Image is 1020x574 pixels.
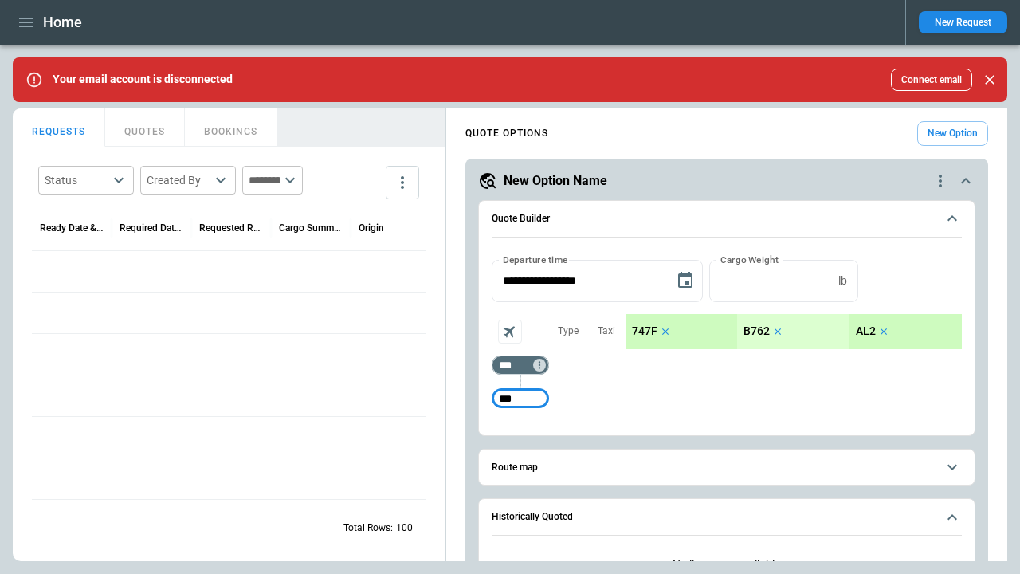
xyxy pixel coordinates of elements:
[632,324,657,338] p: 747F
[43,13,82,32] h1: Home
[931,171,950,191] div: quote-option-actions
[478,171,975,191] button: New Option Namequote-option-actions
[359,222,384,234] div: Origin
[856,324,876,338] p: AL2
[105,108,185,147] button: QUOTES
[979,69,1001,91] button: Close
[498,320,522,344] span: Aircraft selection
[492,499,962,536] button: Historically Quoted
[343,521,393,535] p: Total Rows:
[492,389,549,408] div: Too short
[669,265,701,297] button: Choose date, selected date is Sep 29, 2025
[279,222,343,234] div: Cargo Summary
[396,521,413,535] p: 100
[503,253,568,266] label: Departure time
[598,324,615,338] p: Taxi
[891,69,972,91] button: Connect email
[504,172,607,190] h5: New Option Name
[492,356,549,375] div: Too short
[743,324,770,338] p: B762
[558,324,579,338] p: Type
[53,73,233,86] p: Your email account is disconnected
[185,108,277,147] button: BOOKINGS
[917,121,988,146] button: New Option
[386,166,419,199] button: more
[492,260,962,416] div: Quote Builder
[979,62,1001,97] div: dismiss
[492,512,573,522] h6: Historically Quoted
[40,222,104,234] div: Ready Date & Time (UTC)
[147,172,210,188] div: Created By
[626,314,962,349] div: scrollable content
[45,172,108,188] div: Status
[492,450,962,486] button: Route map
[919,11,1007,33] button: New Request
[492,462,538,473] h6: Route map
[720,253,779,266] label: Cargo Weight
[13,108,105,147] button: REQUESTS
[838,274,847,288] p: lb
[199,222,263,234] div: Requested Route
[465,130,548,137] h4: QUOTE OPTIONS
[120,222,183,234] div: Required Date & Time (UTC)
[492,214,550,224] h6: Quote Builder
[492,201,962,238] button: Quote Builder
